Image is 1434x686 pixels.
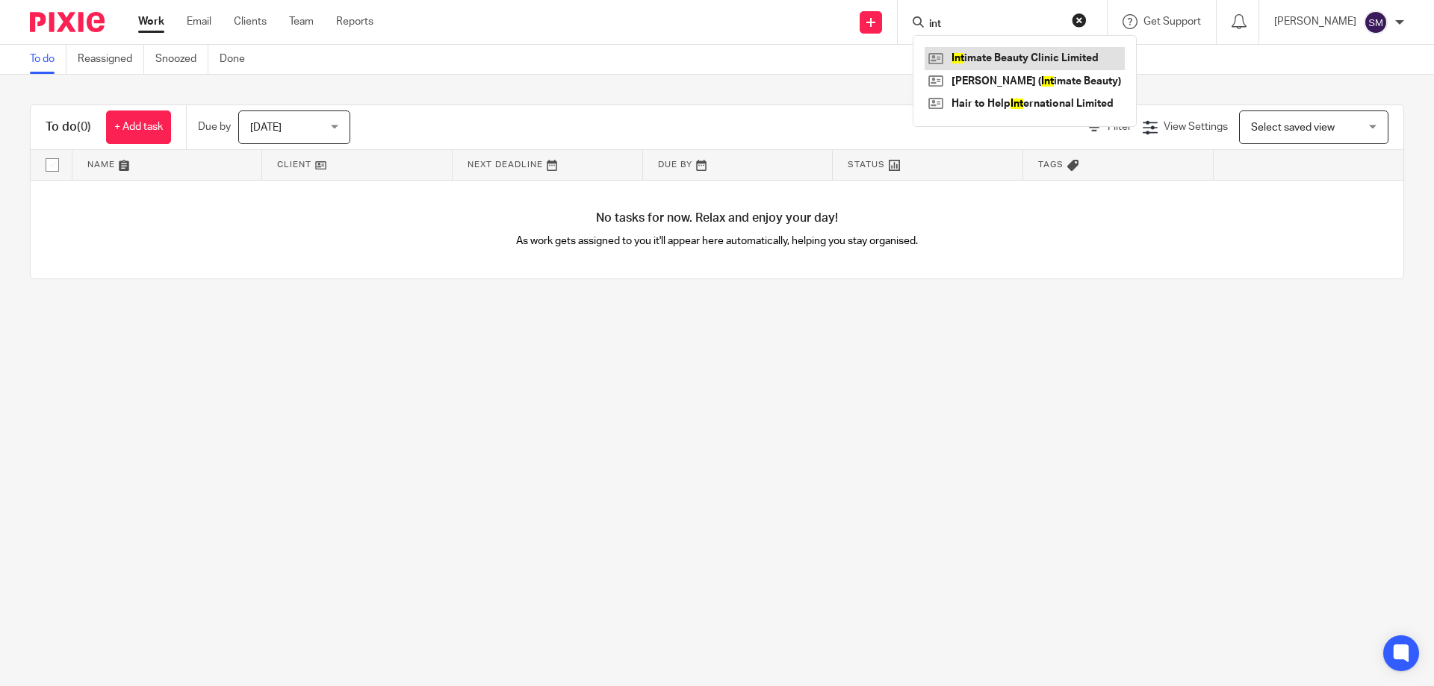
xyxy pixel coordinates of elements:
[1108,122,1132,132] span: Filter
[1072,13,1087,28] button: Clear
[187,14,211,29] a: Email
[1143,16,1201,27] span: Get Support
[78,45,144,74] a: Reassigned
[1251,122,1335,133] span: Select saved view
[1364,10,1388,34] img: svg%3E
[155,45,208,74] a: Snoozed
[30,12,105,32] img: Pixie
[31,211,1403,226] h4: No tasks for now. Relax and enjoy your day!
[1164,122,1228,132] span: View Settings
[289,14,314,29] a: Team
[1038,160,1064,169] span: Tags
[106,110,171,144] a: + Add task
[928,18,1062,31] input: Search
[1274,14,1356,29] p: [PERSON_NAME]
[234,14,267,29] a: Clients
[138,14,164,29] a: Work
[250,122,282,133] span: [DATE]
[77,121,91,133] span: (0)
[46,119,91,135] h1: To do
[198,119,231,134] p: Due by
[30,45,66,74] a: To do
[374,234,1061,249] p: As work gets assigned to you it'll appear here automatically, helping you stay organised.
[220,45,256,74] a: Done
[336,14,373,29] a: Reports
